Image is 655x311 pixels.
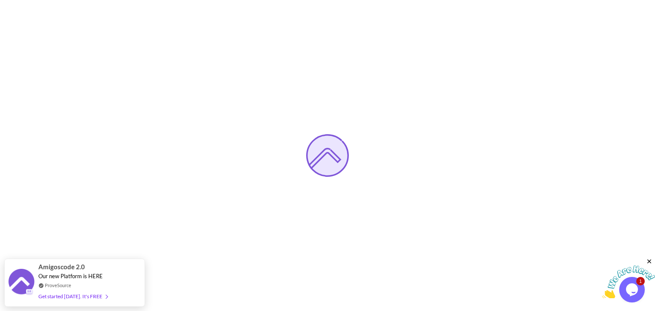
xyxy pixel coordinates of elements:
[9,269,34,297] img: provesource social proof notification image
[38,273,103,279] span: Our new Platform is HERE
[602,258,655,298] iframe: chat widget
[45,282,71,289] a: ProveSource
[38,291,107,301] div: Get started [DATE]. It's FREE
[38,262,85,272] span: Amigoscode 2.0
